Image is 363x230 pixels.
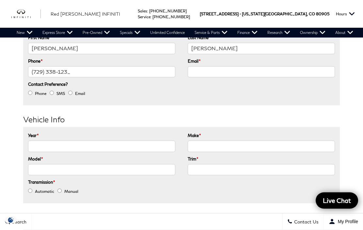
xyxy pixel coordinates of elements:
a: [PHONE_NUMBER] [149,8,187,13]
span: Service [138,14,150,19]
h2: Vehicle Info [23,115,340,124]
label: Contact Preference? [28,81,68,88]
label: Model [28,156,43,163]
label: Last Name [188,34,211,41]
span: Search [10,219,26,225]
span: Sales [138,8,147,13]
label: Automatic [35,188,54,195]
a: Finance [232,28,262,38]
section: Click to Open Cookie Consent Modal [3,217,18,223]
a: Ownership [295,28,330,38]
img: INFINITI [11,9,41,18]
label: Phone [28,58,42,65]
label: Email [75,90,85,98]
span: : [150,14,151,19]
span: Contact Us [292,219,319,225]
a: New [12,28,38,38]
label: Email [188,58,200,65]
span: My Profile [335,219,358,224]
label: Trim [188,156,198,163]
a: Service & Parts [190,28,232,38]
a: Unlimited Confidence [145,28,190,38]
label: Year [28,132,39,139]
a: Express Store [38,28,78,38]
img: Opt-Out Icon [3,217,18,223]
a: About [330,28,358,38]
label: Phone [35,90,46,98]
a: Specials [115,28,145,38]
label: First Name [28,34,51,41]
span: Red [PERSON_NAME] INFINITI [51,11,120,17]
a: infiniti [11,9,41,18]
a: Research [262,28,295,38]
label: Transmission [28,179,55,186]
span: : [147,8,148,13]
nav: Main Navigation [12,28,358,38]
label: SMS [56,90,65,98]
a: Red [PERSON_NAME] INFINITI [51,10,120,17]
a: Pre-Owned [78,28,115,38]
a: [PHONE_NUMBER] [152,14,190,19]
label: Make [188,132,201,139]
span: Live Chat [320,196,354,205]
label: Manual [64,188,78,195]
a: [STREET_ADDRESS] • [US_STATE][GEOGRAPHIC_DATA], CO 80905 [200,11,329,16]
button: Open user profile menu [324,214,363,230]
a: Live Chat [316,192,358,209]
